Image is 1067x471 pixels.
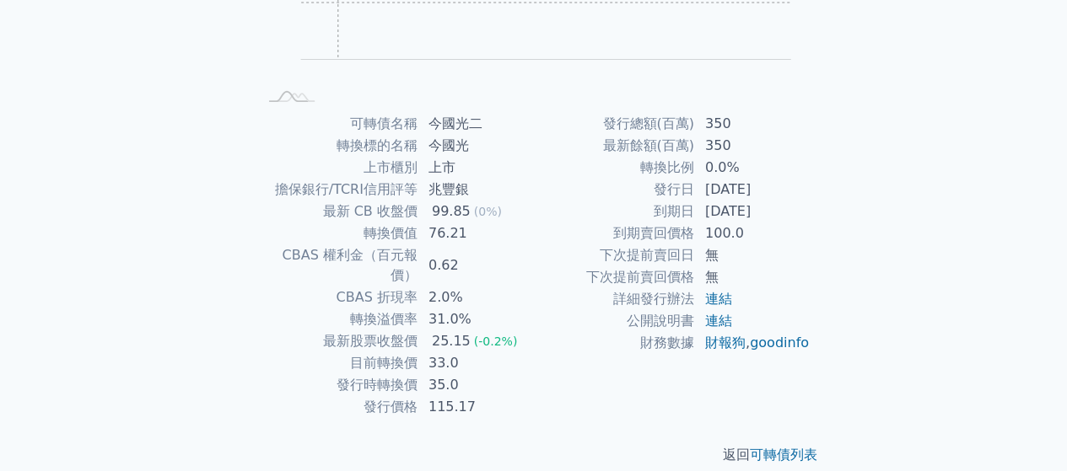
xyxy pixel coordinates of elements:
p: 返回 [237,445,831,465]
td: 轉換標的名稱 [257,135,418,157]
td: 115.17 [418,396,534,418]
td: 兆豐銀 [418,179,534,201]
td: 發行時轉換價 [257,374,418,396]
td: 目前轉換價 [257,352,418,374]
td: 發行價格 [257,396,418,418]
span: (-0.2%) [474,335,518,348]
td: 轉換價值 [257,222,418,244]
td: 無 [695,266,811,288]
td: CBAS 折現率 [257,286,418,308]
td: 無 [695,244,811,266]
td: [DATE] [695,179,811,201]
td: CBAS 權利金（百元報價） [257,244,418,286]
td: 轉換比例 [534,157,695,179]
td: 上市 [418,157,534,179]
td: 0.62 [418,244,534,286]
td: 財務數據 [534,332,695,354]
td: 下次提前賣回日 [534,244,695,266]
a: 財報狗 [705,335,746,351]
td: 發行總額(百萬) [534,113,695,135]
td: 詳細發行辦法 [534,288,695,310]
td: 350 [695,135,811,157]
td: 最新餘額(百萬) [534,135,695,157]
td: 擔保銀行/TCRI信用評等 [257,179,418,201]
td: 發行日 [534,179,695,201]
td: 公開說明書 [534,310,695,332]
td: 350 [695,113,811,135]
td: 今國光 [418,135,534,157]
td: 可轉債名稱 [257,113,418,135]
td: 到期日 [534,201,695,222]
td: 100.0 [695,222,811,244]
span: (0%) [474,205,502,218]
div: 25.15 [428,331,474,351]
a: 連結 [705,313,732,329]
td: 76.21 [418,222,534,244]
a: goodinfo [750,335,809,351]
td: 今國光二 [418,113,534,135]
td: 33.0 [418,352,534,374]
td: 35.0 [418,374,534,396]
td: 最新 CB 收盤價 [257,201,418,222]
td: [DATE] [695,201,811,222]
td: , [695,332,811,354]
td: 0.0% [695,157,811,179]
a: 可轉債列表 [750,447,817,463]
td: 2.0% [418,286,534,308]
td: 轉換溢價率 [257,308,418,330]
td: 最新股票收盤價 [257,330,418,352]
td: 31.0% [418,308,534,330]
td: 上市櫃別 [257,157,418,179]
div: 99.85 [428,201,474,222]
td: 到期賣回價格 [534,222,695,244]
a: 連結 [705,291,732,307]
td: 下次提前賣回價格 [534,266,695,288]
